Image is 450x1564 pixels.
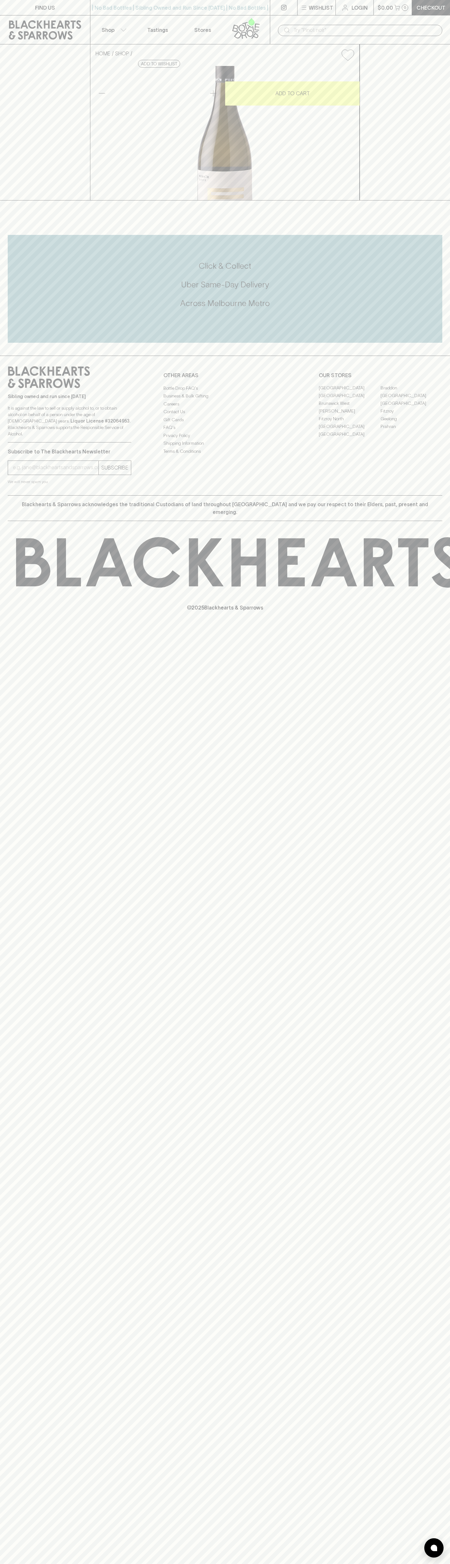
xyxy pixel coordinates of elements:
[319,407,381,415] a: [PERSON_NAME]
[163,432,287,439] a: Privacy Policy
[101,464,128,471] p: SUBSCRIBE
[319,423,381,431] a: [GEOGRAPHIC_DATA]
[8,235,442,343] div: Call to action block
[163,424,287,432] a: FAQ's
[381,423,442,431] a: Prahran
[404,6,406,9] p: 0
[8,479,131,485] p: We will never spam you
[293,25,437,35] input: Try "Pinot noir"
[90,15,135,44] button: Shop
[381,392,442,400] a: [GEOGRAPHIC_DATA]
[163,416,287,424] a: Gift Cards
[378,4,393,12] p: $0.00
[319,415,381,423] a: Fitzroy North
[309,4,333,12] p: Wishlist
[90,66,359,200] img: 31064.png
[8,448,131,455] p: Subscribe to The Blackhearts Newsletter
[319,371,442,379] p: OUR STORES
[194,26,211,34] p: Stores
[381,415,442,423] a: Geelong
[381,400,442,407] a: [GEOGRAPHIC_DATA]
[8,261,442,271] h5: Click & Collect
[13,500,437,516] p: Blackhearts & Sparrows acknowledges the traditional Custodians of land throughout [GEOGRAPHIC_DAT...
[319,431,381,438] a: [GEOGRAPHIC_DATA]
[352,4,368,12] p: Login
[115,51,129,56] a: SHOP
[319,392,381,400] a: [GEOGRAPHIC_DATA]
[381,384,442,392] a: Braddon
[163,447,287,455] a: Terms & Conditions
[163,400,287,408] a: Careers
[13,462,98,473] input: e.g. jane@blackheartsandsparrows.com.au
[138,60,180,68] button: Add to wishlist
[225,81,360,106] button: ADD TO CART
[275,89,310,97] p: ADD TO CART
[163,408,287,416] a: Contact Us
[180,15,225,44] a: Stores
[96,51,110,56] a: HOME
[147,26,168,34] p: Tastings
[8,405,131,437] p: It is against the law to sell or supply alcohol to, or to obtain alcohol on behalf of a person un...
[70,418,130,424] strong: Liquor License #32064953
[163,384,287,392] a: Bottle Drop FAQ's
[163,440,287,447] a: Shipping Information
[8,279,442,290] h5: Uber Same-Day Delivery
[163,392,287,400] a: Business & Bulk Gifting
[135,15,180,44] a: Tastings
[431,1545,437,1551] img: bubble-icon
[319,400,381,407] a: Brunswick West
[35,4,55,12] p: FIND US
[102,26,115,34] p: Shop
[339,47,357,63] button: Add to wishlist
[319,384,381,392] a: [GEOGRAPHIC_DATA]
[163,371,287,379] p: OTHER AREAS
[381,407,442,415] a: Fitzroy
[99,461,131,475] button: SUBSCRIBE
[8,298,442,309] h5: Across Melbourne Metro
[417,4,445,12] p: Checkout
[8,393,131,400] p: Sibling owned and run since [DATE]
